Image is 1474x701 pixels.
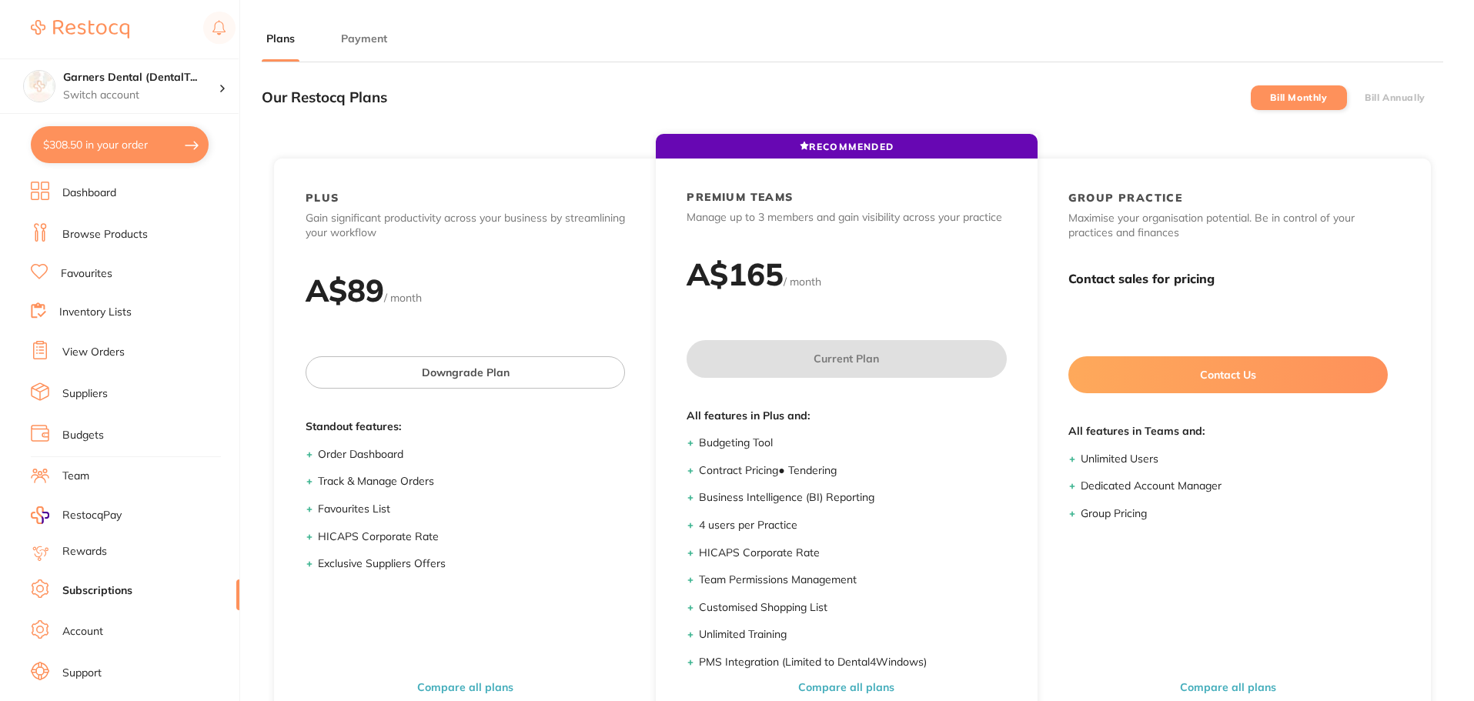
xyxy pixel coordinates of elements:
a: Dashboard [62,185,116,201]
li: Business Intelligence (BI) Reporting [699,490,1006,506]
li: HICAPS Corporate Rate [699,546,1006,561]
li: PMS Integration (Limited to Dental4Windows) [699,655,1006,670]
li: Group Pricing [1081,506,1388,522]
a: Support [62,666,102,681]
li: Exclusive Suppliers Offers [318,556,625,572]
p: Switch account [63,88,219,103]
a: Budgets [62,428,104,443]
a: Inventory Lists [59,305,132,320]
label: Bill Annually [1365,92,1426,103]
h2: PLUS [306,191,339,205]
button: Plans [262,32,299,46]
button: $308.50 in your order [31,126,209,163]
span: / month [384,291,422,305]
button: Current Plan [687,340,1006,377]
span: All features in Teams and: [1068,424,1388,439]
a: Account [62,624,103,639]
h3: Our Restocq Plans [262,89,387,106]
span: All features in Plus and: [687,409,1006,424]
a: Browse Products [62,227,148,242]
span: / month [784,275,821,289]
h2: GROUP PRACTICE [1068,191,1183,205]
a: Restocq Logo [31,12,129,47]
li: Team Permissions Management [699,572,1006,588]
button: Compare all plans [1175,680,1281,694]
a: Team [62,469,89,484]
p: Manage up to 3 members and gain visibility across your practice [687,210,1006,225]
li: Dedicated Account Manager [1081,479,1388,494]
a: RestocqPay [31,506,122,524]
button: Compare all plans [413,680,518,694]
p: Maximise your organisation potential. Be in control of your practices and finances [1068,211,1388,241]
li: Unlimited Training [699,627,1006,643]
li: Budgeting Tool [699,436,1006,451]
img: RestocqPay [31,506,49,524]
button: Contact Us [1068,356,1388,393]
a: Rewards [62,544,107,559]
li: Customised Shopping List [699,600,1006,616]
img: Restocq Logo [31,20,129,38]
li: Order Dashboard [318,447,625,462]
h4: Garners Dental (DentalTown 5) [63,70,219,85]
label: Bill Monthly [1270,92,1327,103]
h3: Contact sales for pricing [1068,272,1388,286]
span: RestocqPay [62,508,122,523]
a: Suppliers [62,386,108,402]
li: Favourites List [318,502,625,517]
h2: A$ 89 [306,271,384,309]
a: Favourites [61,266,112,282]
span: Standout features: [306,419,625,435]
button: Downgrade Plan [306,356,625,389]
li: 4 users per Practice [699,518,1006,533]
a: View Orders [62,345,125,360]
h2: PREMIUM TEAMS [687,190,793,204]
button: Payment [336,32,392,46]
img: Garners Dental (DentalTown 5) [24,71,55,102]
li: HICAPS Corporate Rate [318,529,625,545]
li: Track & Manage Orders [318,474,625,489]
a: Subscriptions [62,583,132,599]
span: RECOMMENDED [800,141,894,152]
button: Compare all plans [794,680,899,694]
p: Gain significant productivity across your business by streamlining your workflow [306,211,625,241]
h2: A$ 165 [687,255,784,293]
li: Unlimited Users [1081,452,1388,467]
li: Contract Pricing ● Tendering [699,463,1006,479]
